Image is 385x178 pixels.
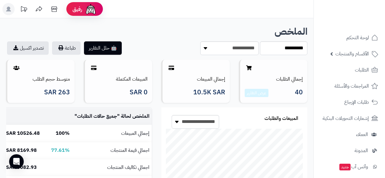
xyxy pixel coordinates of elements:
[6,164,37,171] b: 3082.93 SAR
[264,116,298,121] h3: المبيعات والطلبات
[339,162,368,171] span: وآتس آب
[317,79,381,93] a: المراجعات والأسئلة
[193,89,225,96] span: 10.5K SAR
[56,130,70,137] b: 100%
[323,114,369,123] span: إشعارات التحويلات البنكية
[317,143,381,158] a: المدونة
[9,154,24,169] div: Open Intercom Messenger
[355,66,369,74] span: الطلبات
[72,142,152,159] td: اجمالي قيمة المنتجات
[356,130,368,139] span: العملاء
[84,41,122,55] button: 🤖 حلل التقارير
[44,89,70,96] span: 263 SAR
[72,125,152,142] td: إجمالي المبيعات
[317,30,381,45] a: لوحة التحكم
[275,24,307,39] b: الملخص
[295,89,303,97] span: 40
[334,82,369,90] span: المراجعات والأسئلة
[72,5,82,13] span: رفيق
[317,111,381,126] a: إشعارات التحويلات البنكية
[317,95,381,110] a: طلبات الإرجاع
[344,17,379,30] img: logo-2.png
[130,89,148,96] span: 0 SAR
[276,75,303,83] a: إجمالي الطلبات
[77,113,117,120] span: جميع حالات الطلبات
[52,41,81,55] button: طباعة
[247,90,266,96] a: عرض التقارير
[355,146,368,155] span: المدونة
[317,159,381,174] a: وآتس آبجديد
[16,3,31,17] a: تحديثات المنصة
[72,159,152,176] td: اجمالي تكاليف المنتجات
[72,108,152,125] td: الملخص لحالة " "
[346,33,369,42] span: لوحة التحكم
[335,50,369,58] span: الأقسام والمنتجات
[51,147,70,154] b: 77.61%
[317,63,381,77] a: الطلبات
[116,75,148,83] a: المبيعات المكتملة
[85,3,97,15] img: ai-face.png
[6,130,40,137] b: 10526.48 SAR
[33,75,70,83] a: متوسط حجم الطلب
[339,164,351,170] span: جديد
[317,127,381,142] a: العملاء
[7,41,49,55] a: تصدير اكسيل
[6,147,37,154] b: 8169.98 SAR
[344,98,369,106] span: طلبات الإرجاع
[197,75,225,83] a: إجمالي المبيعات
